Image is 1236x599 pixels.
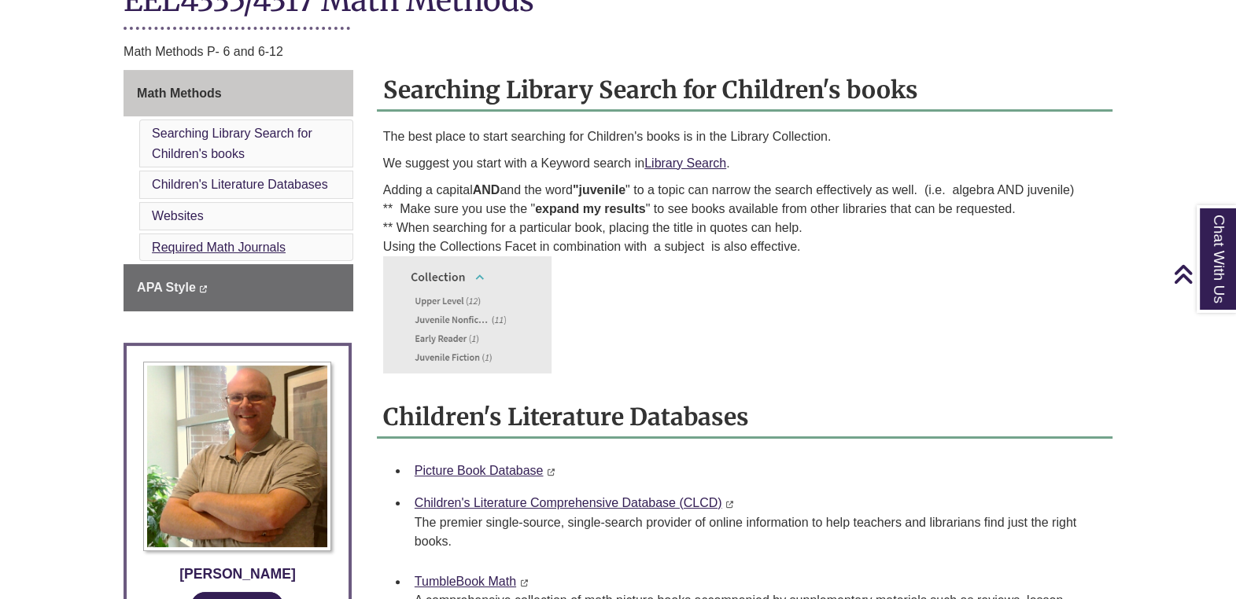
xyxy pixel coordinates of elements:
a: Math Methods [124,70,353,117]
p: The premier single-source, single-search provider of online information to help teachers and libr... [415,513,1100,551]
p: We suggest you start with a Keyword search in . [383,154,1106,173]
a: Searching Library Search for Children's books [152,127,312,160]
i: This link opens in a new window [519,579,528,586]
a: Library Search [644,156,726,170]
div: Guide Page Menu [124,70,353,311]
p: The best place to start searching for Children's books is in the Library Collection. [383,127,1106,146]
i: This link opens in a new window [547,469,555,476]
img: Profile Photo [143,362,331,551]
strong: "juvenile [573,183,625,197]
i: This link opens in a new window [725,501,734,508]
span: APA Style [137,281,196,294]
strong: AND [473,183,500,197]
span: Math Methods [137,86,222,100]
h2: Children's Literature Databases [377,397,1112,439]
a: Websites [152,209,204,222]
img: Collection Facet [383,256,552,373]
a: Required Math Journals [152,241,286,254]
a: APA Style [124,264,353,311]
a: Profile Photo [PERSON_NAME] [138,362,337,585]
span: Math Methods P- 6 and 6-12 [124,45,283,58]
a: TumbleBook Math [415,575,516,588]
a: Children's Literature Databases [152,178,328,191]
a: Back to Top [1173,263,1232,285]
strong: expand my results [535,202,646,215]
p: Adding a capital and the word " to a topic can narrow the search effectively as well. (i.e. algeb... [383,181,1106,373]
div: [PERSON_NAME] [138,563,337,585]
a: Picture Book Database [415,464,544,477]
a: Children's Literature Comprehensive Database (CLCD) [415,496,722,509]
h2: Searching Library Search for Children's books [377,70,1112,112]
i: This link opens in a new window [199,285,208,292]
